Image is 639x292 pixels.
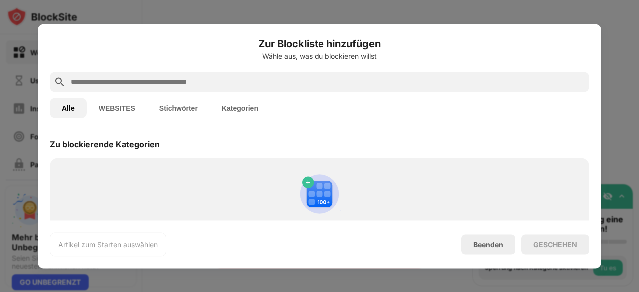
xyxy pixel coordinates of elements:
button: Stichwörter [147,98,210,118]
div: GESCHEHEN [533,240,577,248]
img: search.svg [54,76,66,88]
button: WEBSITES [87,98,147,118]
img: category-add.svg [296,170,343,218]
div: Zu blockierende Kategorien [50,139,160,149]
h6: Zur Blockliste hinzufügen [50,36,589,51]
div: Beenden [473,240,503,249]
div: Artikel zum Starten auswählen [58,239,158,249]
div: Wähle aus, was du blockieren willst [50,52,589,60]
button: Kategorien [210,98,270,118]
button: Alle [50,98,87,118]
